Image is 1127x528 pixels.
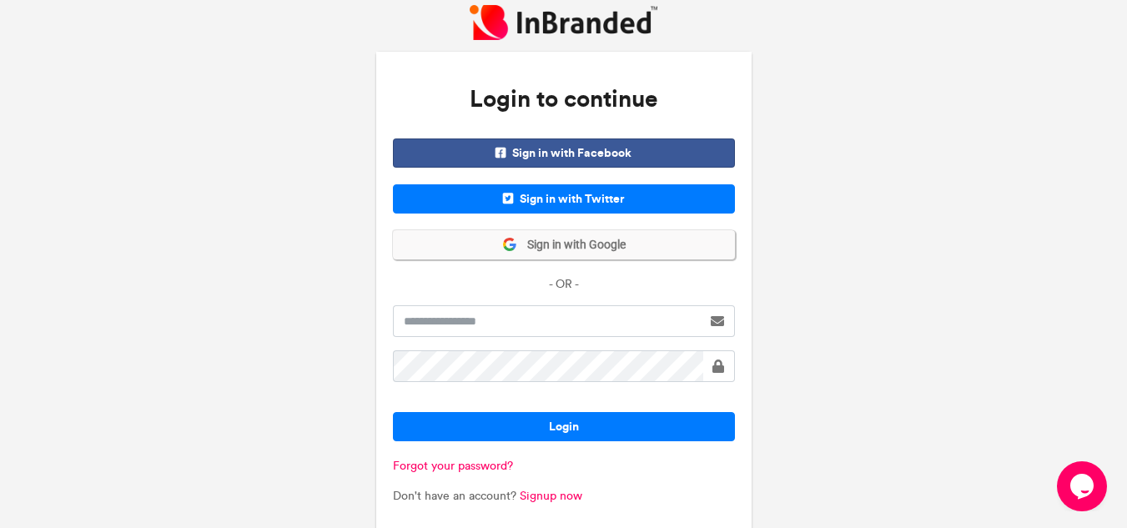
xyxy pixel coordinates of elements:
p: - OR - [393,276,735,293]
span: Sign in with Google [517,237,626,254]
p: Don't have an account? [393,488,735,505]
a: Forgot your password? [393,459,513,473]
span: Sign in with Facebook [393,138,735,168]
button: Login [393,412,735,441]
h3: Login to continue [393,68,735,130]
a: Signup now [520,489,582,503]
img: InBranded Logo [470,5,657,39]
span: Sign in with Twitter [393,184,735,214]
button: Sign in with Google [393,230,735,259]
iframe: chat widget [1057,461,1110,511]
